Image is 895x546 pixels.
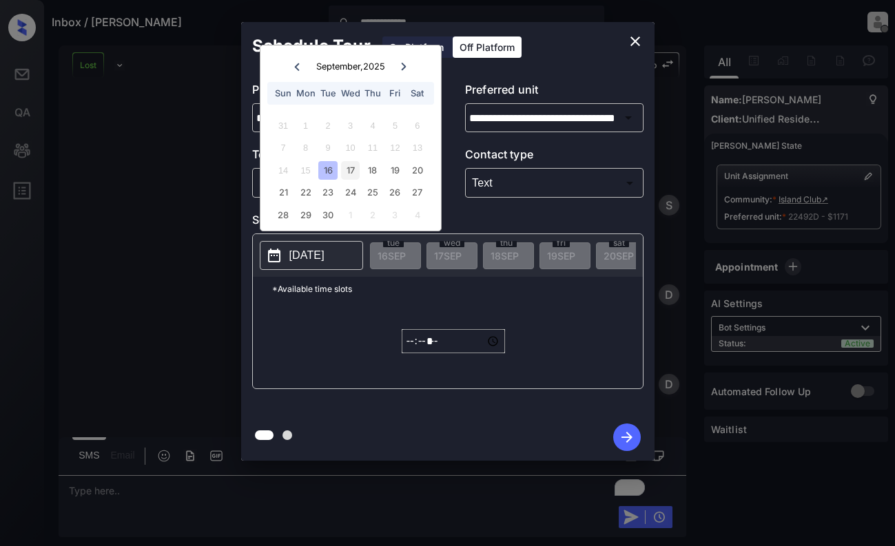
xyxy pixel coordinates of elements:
[341,138,360,157] div: Not available Wednesday, September 10th, 2025
[408,206,426,224] div: Choose Saturday, October 4th, 2025
[382,36,451,58] div: On Platform
[265,114,436,226] div: month 2025-09
[386,183,404,202] div: Choose Friday, September 26th, 2025
[289,247,325,264] p: [DATE]
[318,84,337,103] div: Tue
[256,171,427,194] div: In Person
[316,61,385,72] div: September , 2025
[408,84,426,103] div: Sat
[363,116,382,135] div: Not available Thursday, September 4th, 2025
[318,116,337,135] div: Not available Tuesday, September 2nd, 2025
[386,161,404,180] div: Choose Friday, September 19th, 2025
[619,108,638,127] button: Open
[408,116,426,135] div: Not available Saturday, September 6th, 2025
[241,22,382,70] h2: Schedule Tour
[386,206,404,224] div: Choose Friday, October 3rd, 2025
[296,206,315,224] div: Choose Monday, September 29th, 2025
[274,84,293,103] div: Sun
[318,183,337,202] div: Choose Tuesday, September 23rd, 2025
[272,277,643,301] p: *Available time slots
[274,138,293,157] div: Not available Sunday, September 7th, 2025
[408,161,426,180] div: Choose Saturday, September 20th, 2025
[469,171,640,194] div: Text
[318,161,337,180] div: Choose Tuesday, September 16th, 2025
[318,206,337,224] div: Choose Tuesday, September 30th, 2025
[341,161,360,180] div: Choose Wednesday, September 17th, 2025
[465,146,644,168] p: Contact type
[274,183,293,202] div: Choose Sunday, September 21st, 2025
[296,84,315,103] div: Mon
[363,206,382,224] div: Choose Thursday, October 2nd, 2025
[363,138,382,157] div: Not available Thursday, September 11th, 2025
[252,81,431,103] p: Preferred community
[363,84,382,103] div: Thu
[341,183,360,202] div: Choose Wednesday, September 24th, 2025
[386,138,404,157] div: Not available Friday, September 12th, 2025
[318,138,337,157] div: Not available Tuesday, September 9th, 2025
[296,161,315,180] div: Not available Monday, September 15th, 2025
[386,84,404,103] div: Fri
[252,211,644,233] p: Select slot
[363,161,382,180] div: Choose Thursday, September 18th, 2025
[260,241,363,270] button: [DATE]
[453,36,522,58] div: Off Platform
[408,138,426,157] div: Not available Saturday, September 13th, 2025
[402,301,505,381] div: off-platform-time-select
[465,81,644,103] p: Preferred unit
[296,116,315,135] div: Not available Monday, September 1st, 2025
[386,116,404,135] div: Not available Friday, September 5th, 2025
[252,146,431,168] p: Tour type
[408,183,426,202] div: Choose Saturday, September 27th, 2025
[296,138,315,157] div: Not available Monday, September 8th, 2025
[341,84,360,103] div: Wed
[274,161,293,180] div: Not available Sunday, September 14th, 2025
[296,183,315,202] div: Choose Monday, September 22nd, 2025
[341,116,360,135] div: Not available Wednesday, September 3rd, 2025
[621,28,649,55] button: close
[363,183,382,202] div: Choose Thursday, September 25th, 2025
[274,206,293,224] div: Choose Sunday, September 28th, 2025
[341,206,360,224] div: Choose Wednesday, October 1st, 2025
[274,116,293,135] div: Not available Sunday, August 31st, 2025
